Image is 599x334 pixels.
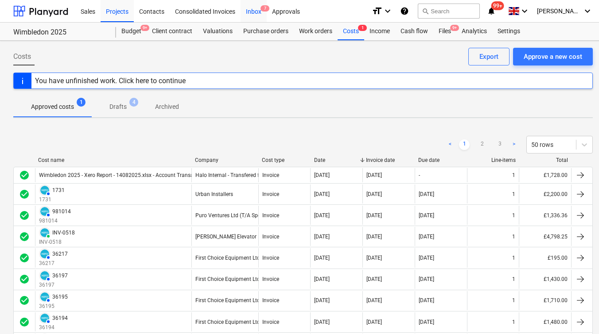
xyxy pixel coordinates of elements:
a: Settings [492,23,525,40]
div: Urban Installers [195,191,233,197]
div: Invoice was approved [19,274,30,284]
div: Invoice has been synced with Xero and its status is currently AUTHORISED [39,291,51,303]
div: 1 [512,234,515,240]
div: [DATE] [419,255,434,261]
div: [DATE] [314,319,330,325]
div: [DATE] [419,297,434,303]
div: [PERSON_NAME] Elevator Rentals Ltd [195,234,284,240]
div: Invoice [262,276,279,282]
div: 981014 [52,208,71,215]
div: [DATE] [419,234,434,240]
img: xero.svg [40,250,49,258]
div: First Choice Equipment Ltd TA Resolve [195,297,288,303]
div: Invoice [262,234,279,240]
div: [DATE] [366,297,382,303]
span: check_circle [19,170,30,180]
i: keyboard_arrow_down [582,6,593,16]
div: Total [523,157,568,163]
div: Invoice has been synced with Xero and its status is currently PAID [39,227,51,238]
span: Costs [13,51,31,62]
div: Line-items [471,157,516,163]
a: Purchase orders [238,23,294,40]
div: [DATE] [314,172,330,178]
div: First Choice Equipment Ltd TA Resolve [195,319,288,325]
div: Invoice has been synced with Xero and its status is currently AUTHORISED [39,184,51,196]
div: Files [433,23,456,40]
div: Invoice [262,172,279,178]
a: Files9+ [433,23,456,40]
div: £1,710.00 [519,291,571,310]
span: check_circle [19,231,30,242]
div: Budget [116,23,147,40]
div: 1731 [52,187,65,193]
div: Invoice [262,212,279,219]
div: [DATE] [314,212,330,219]
span: 4 [129,98,138,107]
div: Invoice was approved [19,170,30,180]
a: Page 3 [494,139,505,150]
div: [DATE] [314,234,330,240]
div: Costs [338,23,364,40]
span: check_circle [19,295,30,306]
div: Export [479,51,498,62]
div: [DATE] [314,255,330,261]
div: Invoice has been synced with Xero and its status is currently AUTHORISED [39,312,51,324]
div: [DATE] [314,297,330,303]
p: Approved costs [31,102,74,111]
span: 1 [358,25,367,31]
div: Approve a new cost [524,51,582,62]
span: search [422,8,429,15]
div: Invoice [262,255,279,261]
div: [DATE] [366,319,382,325]
div: 36197 [52,273,68,279]
span: 9+ [140,25,149,31]
img: xero.svg [40,207,49,216]
span: check_circle [19,210,30,221]
span: 99+ [491,1,504,10]
div: Invoice [262,319,279,325]
div: Invoice was approved [19,317,30,327]
div: Invoice was approved [19,231,30,242]
div: Invoice was approved [19,189,30,200]
div: [DATE] [314,276,330,282]
div: Invoice [262,297,279,303]
div: Income [364,23,395,40]
i: keyboard_arrow_down [382,6,393,16]
div: [DATE] [366,255,382,261]
p: Drafts [109,102,127,111]
div: £4,798.25 [519,227,571,246]
div: Cost name [38,157,188,163]
i: format_size [372,6,382,16]
i: notifications [487,6,496,16]
div: [DATE] [419,212,434,219]
iframe: Chat Widget [555,292,599,334]
button: Export [468,48,510,65]
a: Next page [509,139,519,150]
div: Puro Ventures Ltd (T/A Speedy Freight) [195,212,289,219]
div: £1,480.00 [519,312,571,331]
div: Analytics [456,23,492,40]
div: Halo Internal - Transfered from Xero [195,172,281,178]
p: INV-0518 [39,238,75,246]
div: Invoice was approved [19,253,30,263]
p: 36217 [39,260,68,267]
div: Due date [418,157,463,163]
div: Invoice date [366,157,411,163]
a: Previous page [445,139,455,150]
div: You have unfinished work. Click here to continue [35,77,186,85]
div: 1 [512,255,515,261]
div: 1 [512,172,515,178]
a: Work orders [294,23,338,40]
a: Budget9+ [116,23,147,40]
a: Valuations [198,23,238,40]
div: 1 [512,191,515,197]
div: [DATE] [419,191,434,197]
div: [DATE] [419,319,434,325]
div: Client contract [147,23,198,40]
div: Invoice was approved [19,295,30,306]
button: Approve a new cost [513,48,593,65]
div: £1,728.00 [519,168,571,182]
div: First Choice Equipment Ltd TA Resolve [195,276,288,282]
